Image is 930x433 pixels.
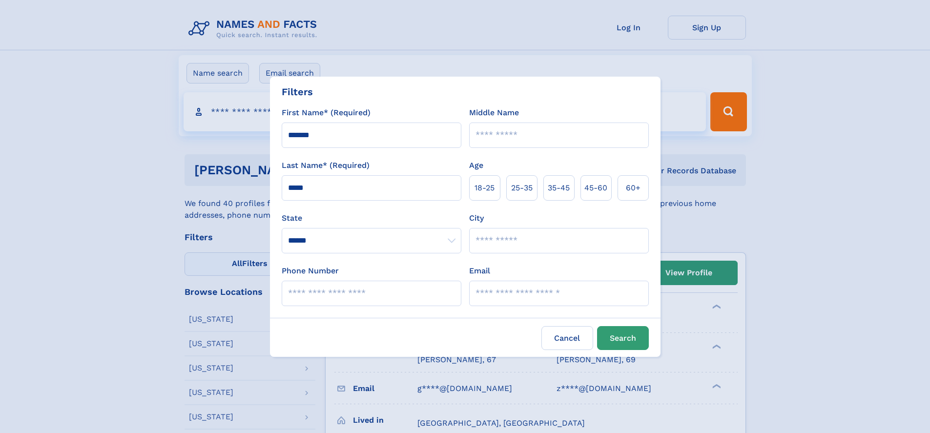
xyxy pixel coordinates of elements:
[548,182,570,194] span: 35‑45
[469,160,483,171] label: Age
[469,107,519,119] label: Middle Name
[282,160,370,171] label: Last Name* (Required)
[475,182,495,194] span: 18‑25
[511,182,533,194] span: 25‑35
[469,212,484,224] label: City
[584,182,607,194] span: 45‑60
[282,84,313,99] div: Filters
[469,265,490,277] label: Email
[282,212,461,224] label: State
[597,326,649,350] button: Search
[541,326,593,350] label: Cancel
[282,107,371,119] label: First Name* (Required)
[626,182,641,194] span: 60+
[282,265,339,277] label: Phone Number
